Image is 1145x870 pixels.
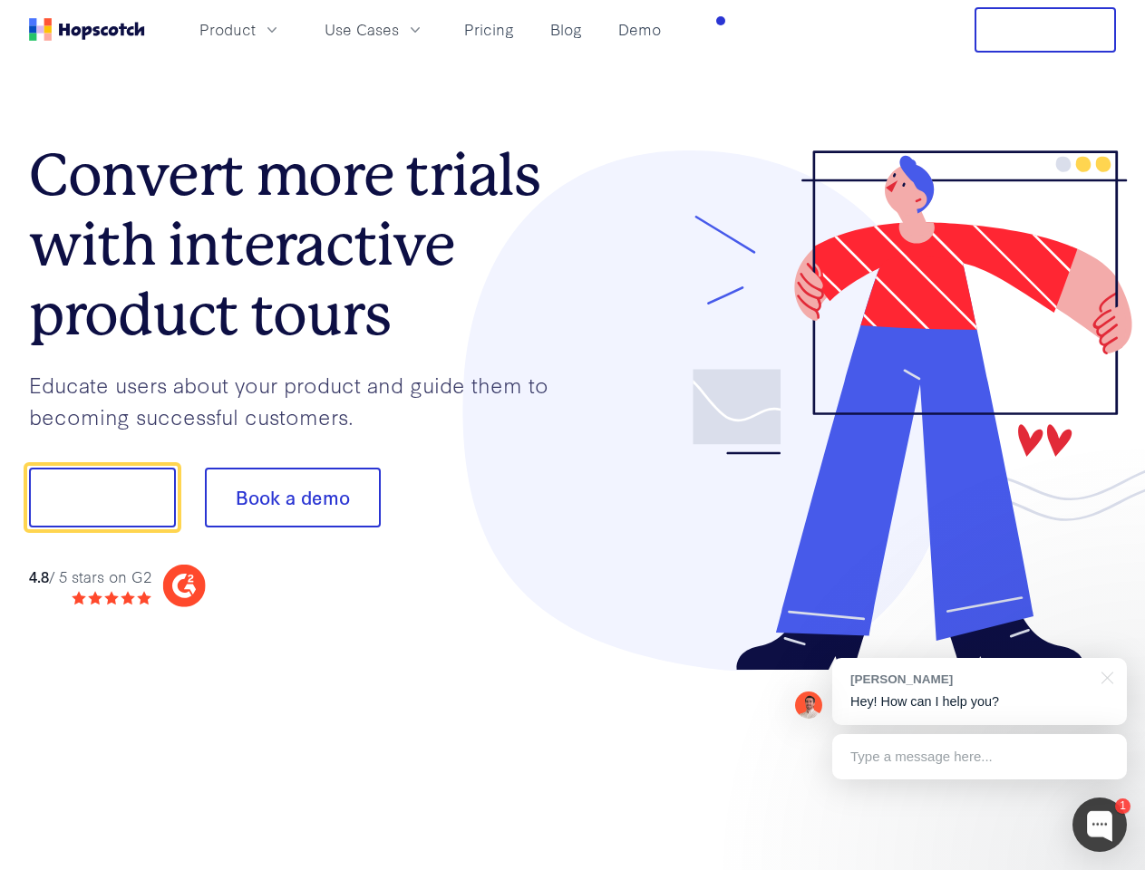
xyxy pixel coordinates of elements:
p: Educate users about your product and guide them to becoming successful customers. [29,369,573,431]
button: Use Cases [314,14,435,44]
button: Book a demo [205,468,381,527]
button: Free Trial [975,7,1116,53]
div: 1 [1115,798,1130,814]
h1: Convert more trials with interactive product tours [29,140,573,349]
div: [PERSON_NAME] [850,671,1091,688]
img: Mark Spera [795,691,822,719]
span: Use Cases [325,18,399,41]
a: Blog [543,14,589,44]
div: / 5 stars on G2 [29,565,151,588]
span: Product [199,18,256,41]
a: Demo [611,14,668,44]
strong: 4.8 [29,565,49,586]
a: Home [29,18,145,41]
button: Show me! [29,468,176,527]
div: Type a message here... [832,734,1127,779]
button: Product [189,14,292,44]
p: Hey! How can I help you? [850,692,1109,711]
a: Pricing [457,14,521,44]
